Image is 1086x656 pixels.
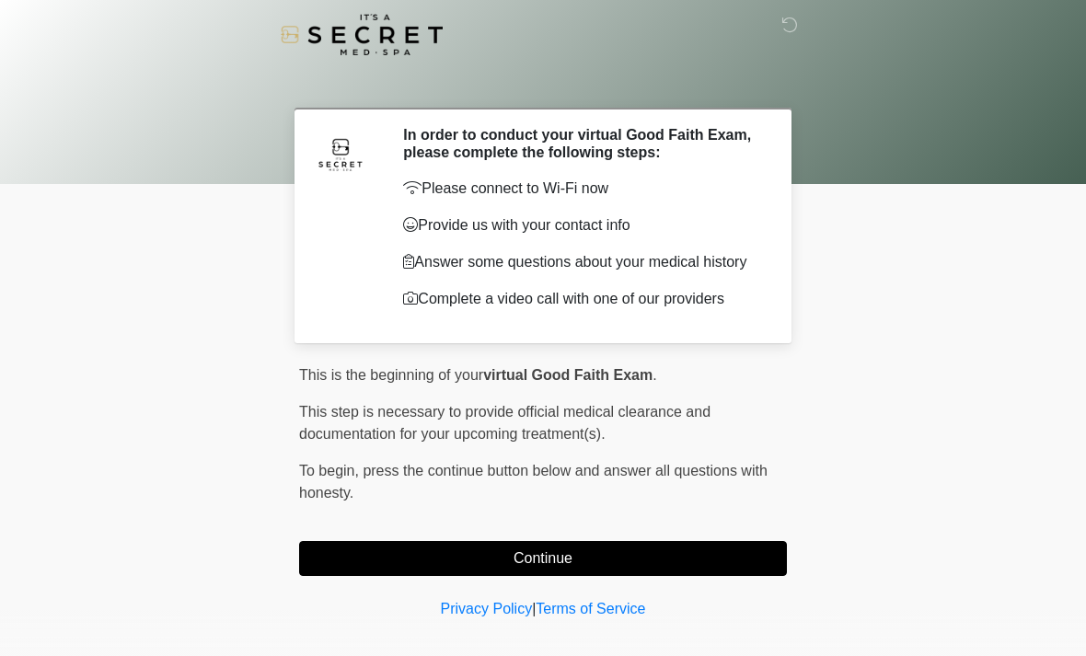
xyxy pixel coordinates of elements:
span: To begin, [299,463,363,478]
p: Please connect to Wi-Fi now [403,178,759,200]
p: Complete a video call with one of our providers [403,288,759,310]
img: Agent Avatar [313,126,368,181]
p: Answer some questions about your medical history [403,251,759,273]
a: Terms of Service [536,601,645,616]
span: This step is necessary to provide official medical clearance and documentation for your upcoming ... [299,404,711,442]
h1: ‎ ‎ [285,66,801,100]
a: | [532,601,536,616]
img: It's A Secret Med Spa Logo [281,14,443,55]
p: Provide us with your contact info [403,214,759,236]
span: press the continue button below and answer all questions with honesty. [299,463,768,501]
h2: In order to conduct your virtual Good Faith Exam, please complete the following steps: [403,126,759,161]
span: This is the beginning of your [299,367,483,383]
a: Privacy Policy [441,601,533,616]
span: . [653,367,656,383]
button: Continue [299,541,787,576]
strong: virtual Good Faith Exam [483,367,653,383]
